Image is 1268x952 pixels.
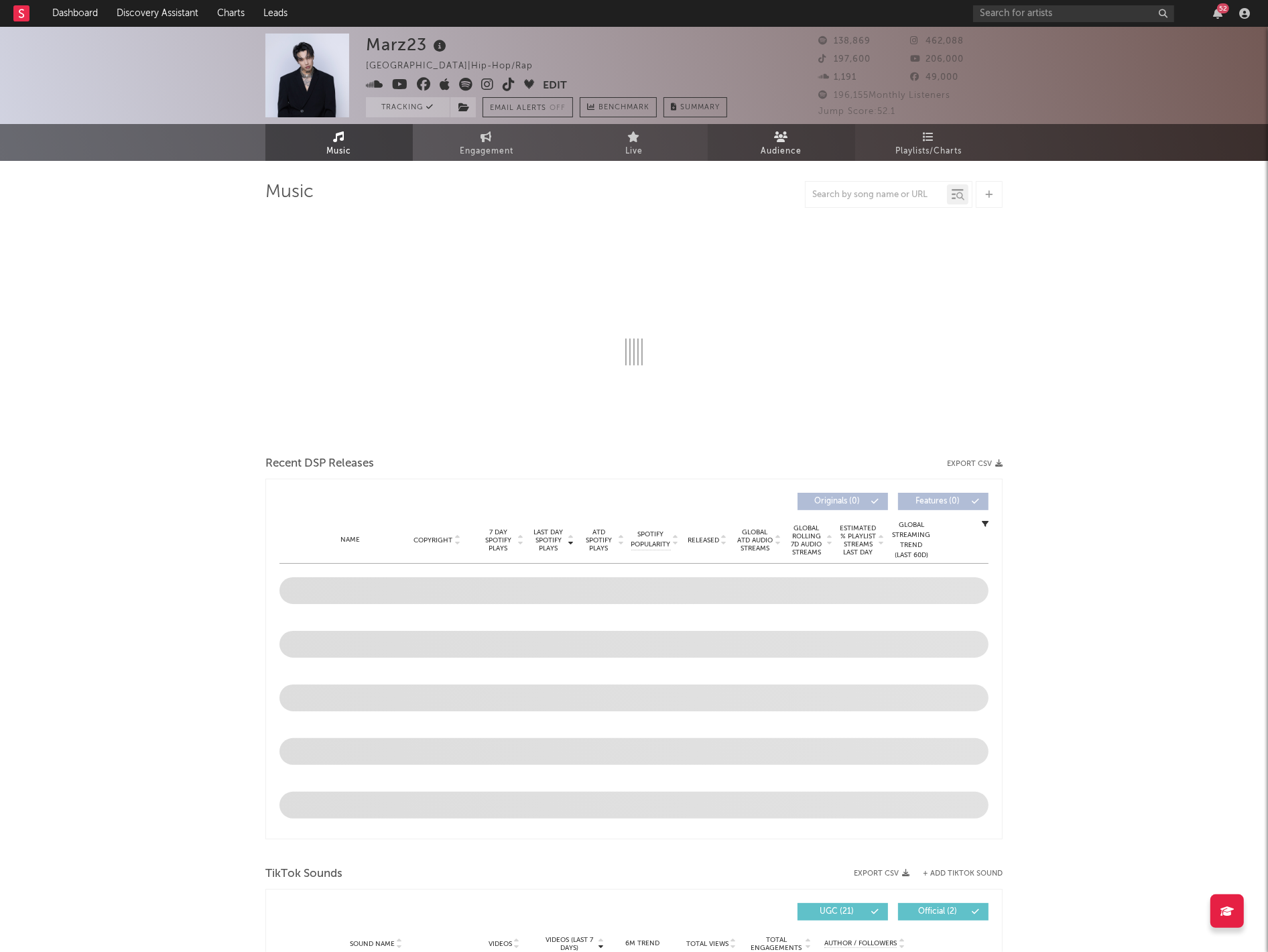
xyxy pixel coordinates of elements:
span: Features ( 0 ) [907,497,968,505]
div: [GEOGRAPHIC_DATA] | Hip-Hop/Rap [366,58,548,74]
span: Released [688,536,719,544]
a: Engagement [413,124,560,161]
div: 6M Trend [611,939,674,949]
a: Benchmark [580,97,657,117]
span: 49,000 [911,73,959,82]
a: Live [560,124,708,161]
span: Copyright [414,536,452,544]
button: Export CSV [854,870,909,878]
span: Engagement [460,143,513,160]
a: Audience [708,124,855,161]
span: 196,155 Monthly Listeners [818,91,950,100]
span: Total Engagements [749,936,804,952]
button: Export CSV [947,460,1003,468]
button: + Add TikTok Sound [923,870,1003,878]
input: Search for artists [973,5,1174,22]
span: Global Rolling 7D Audio Streams [788,524,825,556]
span: Audience [761,143,802,160]
span: Music [327,143,352,160]
span: Estimated % Playlist Streams Last Day [840,524,877,556]
span: Official ( 2 ) [907,908,968,916]
input: Search by song name or URL [806,190,947,200]
span: 138,869 [818,37,871,46]
span: Recent DSP Releases [265,456,374,472]
span: Sound Name [350,940,395,948]
div: Name [306,535,394,545]
button: Official(2) [898,903,989,920]
span: Playlists/Charts [896,143,962,160]
a: Playlists/Charts [855,124,1003,161]
span: Benchmark [598,100,649,116]
span: Summary [680,104,720,111]
span: Global ATD Audio Streams [737,528,773,552]
span: Total Views [686,940,728,948]
span: Spotify Popularity [631,530,671,550]
span: Videos [489,940,512,948]
em: Off [550,105,566,112]
span: Author / Followers [824,939,897,948]
span: Videos (last 7 days) [542,936,596,952]
span: 462,088 [911,37,964,46]
button: UGC(21) [798,903,888,920]
span: 197,600 [818,55,871,64]
button: + Add TikTok Sound [909,870,1003,878]
span: 206,000 [911,55,964,64]
button: Edit [543,78,567,95]
span: TikTok Sounds [265,866,342,882]
span: 1,191 [818,73,857,82]
span: Last Day Spotify Plays [531,528,566,552]
div: Global Streaming Trend (Last 60D) [891,520,932,560]
div: 52 [1217,3,1229,13]
button: Summary [663,97,727,117]
button: Originals(0) [798,493,888,510]
span: 7 Day Spotify Plays [481,528,516,552]
a: Music [265,124,413,161]
span: Live [625,143,643,160]
button: Email AlertsOff [483,97,573,117]
span: ATD Spotify Plays [581,528,617,552]
button: Features(0) [898,493,989,510]
span: Jump Score: 52.1 [818,107,895,116]
button: Tracking [366,97,450,117]
button: 52 [1213,8,1222,19]
span: Originals ( 0 ) [806,497,868,505]
span: UGC ( 21 ) [806,908,868,916]
div: Marz23 [366,34,450,56]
